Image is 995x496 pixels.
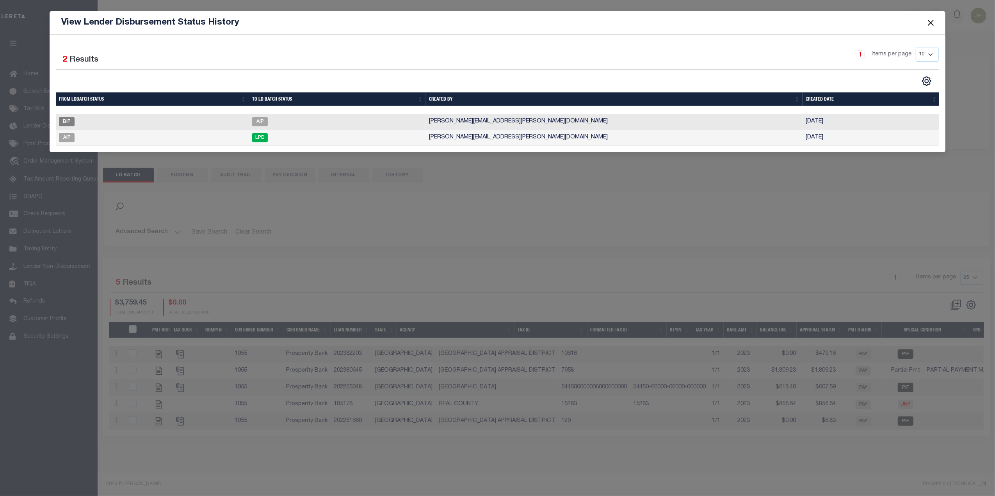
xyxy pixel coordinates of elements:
[249,92,426,106] th: To LD Batch Status: activate to sort column ascending
[856,50,865,59] a: 1
[426,130,803,146] td: [PERSON_NAME][EMAIL_ADDRESS][PERSON_NAME][DOMAIN_NAME]
[252,117,268,126] span: AIP
[252,133,268,142] span: LPD
[426,114,803,130] td: [PERSON_NAME][EMAIL_ADDRESS][PERSON_NAME][DOMAIN_NAME]
[803,114,940,130] td: [DATE]
[426,92,803,106] th: Created By: activate to sort column ascending
[69,54,98,66] label: Results
[56,92,249,106] th: From LDBatch Status: activate to sort column ascending
[872,50,912,59] span: Items per page
[803,130,940,146] td: [DATE]
[803,92,940,106] th: Created Date: activate to sort column ascending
